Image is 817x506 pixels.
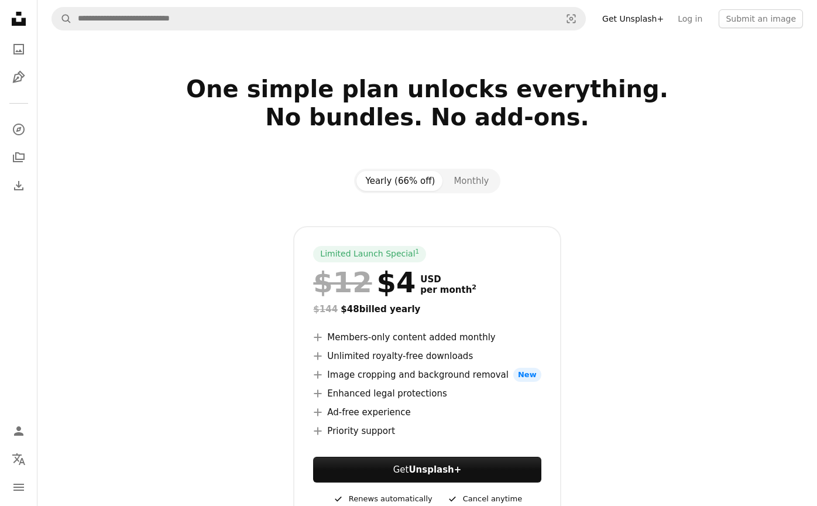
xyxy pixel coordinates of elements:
div: $4 [313,267,416,298]
button: Visual search [557,8,585,30]
span: New [513,368,541,382]
span: USD [420,274,476,285]
button: Yearly (66% off) [356,171,445,191]
sup: 1 [416,248,420,255]
a: Photos [7,37,30,61]
span: $144 [313,304,338,314]
sup: 2 [472,283,476,291]
div: Renews automatically [332,492,432,506]
li: Ad-free experience [313,405,541,419]
span: per month [420,285,476,295]
a: 1 [413,248,422,260]
li: Members-only content added monthly [313,330,541,344]
li: Image cropping and background removal [313,368,541,382]
a: Get Unsplash+ [595,9,671,28]
button: Language [7,447,30,471]
strong: Unsplash+ [408,464,461,475]
li: Enhanced legal protections [313,387,541,401]
a: Collections [7,146,30,169]
button: Monthly [444,171,498,191]
button: Menu [7,476,30,499]
span: $12 [313,267,372,298]
a: Log in / Sign up [7,419,30,443]
a: 2 [469,285,479,295]
div: Limited Launch Special [313,246,426,262]
button: Search Unsplash [52,8,72,30]
form: Find visuals sitewide [52,7,586,30]
a: Log in [671,9,709,28]
button: Submit an image [719,9,803,28]
a: Home — Unsplash [7,7,30,33]
h2: One simple plan unlocks everything. No bundles. No add-ons. [52,75,803,159]
li: Priority support [313,424,541,438]
div: $48 billed yearly [313,302,541,316]
a: Explore [7,118,30,141]
a: Illustrations [7,66,30,89]
div: Cancel anytime [447,492,522,506]
button: GetUnsplash+ [313,457,541,483]
a: Download History [7,174,30,197]
li: Unlimited royalty-free downloads [313,349,541,363]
